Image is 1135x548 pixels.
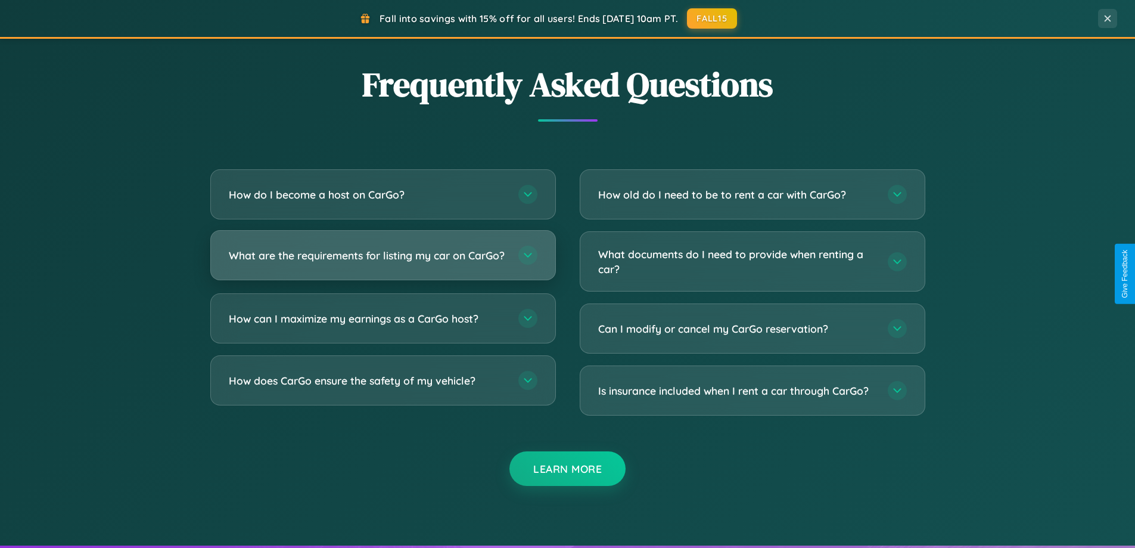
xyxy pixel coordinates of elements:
[509,451,626,486] button: Learn More
[12,507,41,536] iframe: Intercom live chat
[598,187,876,202] h3: How old do I need to be to rent a car with CarGo?
[229,248,506,263] h3: What are the requirements for listing my car on CarGo?
[598,383,876,398] h3: Is insurance included when I rent a car through CarGo?
[380,13,678,24] span: Fall into savings with 15% off for all users! Ends [DATE] 10am PT.
[210,61,925,107] h2: Frequently Asked Questions
[1121,250,1129,298] div: Give Feedback
[687,8,737,29] button: FALL15
[229,373,506,388] h3: How does CarGo ensure the safety of my vehicle?
[229,187,506,202] h3: How do I become a host on CarGo?
[598,321,876,336] h3: Can I modify or cancel my CarGo reservation?
[598,247,876,276] h3: What documents do I need to provide when renting a car?
[229,311,506,326] h3: How can I maximize my earnings as a CarGo host?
